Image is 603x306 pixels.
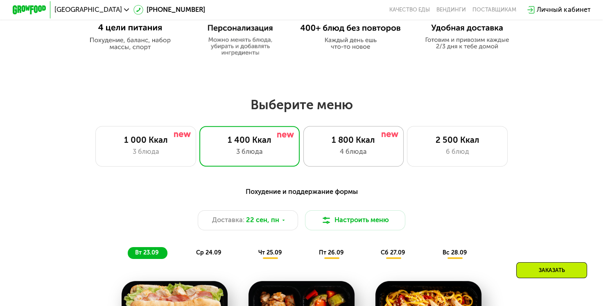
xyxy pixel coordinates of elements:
[442,249,467,256] span: вс 28.09
[389,7,430,13] a: Качество еды
[212,215,244,225] span: Доставка:
[472,7,516,13] div: поставщикам
[312,147,395,157] div: 4 блюда
[135,249,159,256] span: вт 23.09
[416,135,499,145] div: 2 500 Ккал
[436,7,466,13] a: Вендинги
[133,5,206,15] a: [PHONE_NUMBER]
[516,262,587,278] div: Заказать
[54,7,122,13] span: [GEOGRAPHIC_DATA]
[27,97,576,113] h2: Выберите меню
[208,135,291,145] div: 1 400 Ккал
[208,147,291,157] div: 3 блюда
[381,249,405,256] span: сб 27.09
[104,147,187,157] div: 3 блюда
[416,147,499,157] div: 6 блюд
[54,187,549,197] div: Похудение и поддержание формы
[196,249,221,256] span: ср 24.09
[537,5,590,15] div: Личный кабинет
[319,249,344,256] span: пт 26.09
[312,135,395,145] div: 1 800 Ккал
[258,249,282,256] span: чт 25.09
[305,210,406,230] button: Настроить меню
[104,135,187,145] div: 1 000 Ккал
[246,215,279,225] span: 22 сен, пн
